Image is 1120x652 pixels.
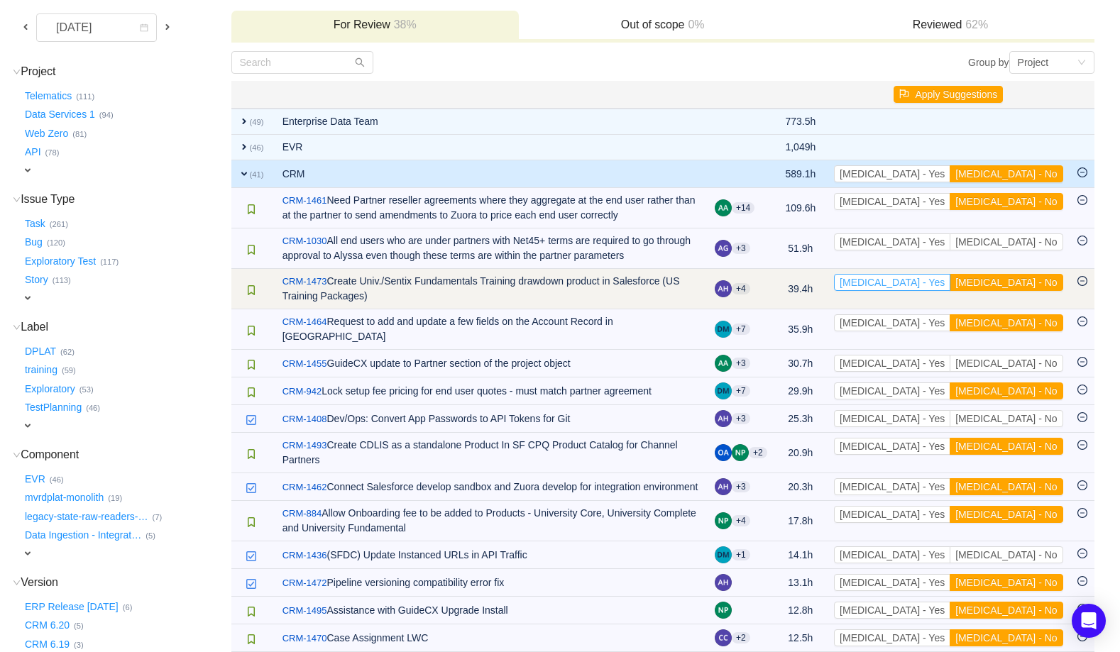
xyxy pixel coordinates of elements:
i: icon: minus-circle [1077,236,1087,245]
img: 10615 [246,516,257,528]
small: (261) [50,220,68,228]
span: expand [238,116,250,127]
button: [MEDICAL_DATA] - No [950,506,1063,523]
span: expand [238,141,250,153]
img: 10618 [246,414,257,426]
i: icon: minus-circle [1077,276,1087,286]
a: CRM-1462 [282,480,327,494]
td: Case Assignment LWC [275,624,708,652]
button: [MEDICAL_DATA] - Yes [834,506,950,523]
img: AH [715,410,732,427]
img: 10618 [246,482,257,494]
small: (94) [99,111,114,119]
td: 12.8h [774,597,828,624]
i: icon: minus-circle [1077,167,1087,177]
a: CRM-1455 [282,357,327,371]
aui-badge: +14 [732,202,754,214]
a: CRM-942 [282,385,322,399]
aui-badge: +3 [732,243,750,254]
small: (5) [146,531,155,540]
aui-badge: +4 [732,283,750,294]
button: [MEDICAL_DATA] - No [950,165,1063,182]
i: icon: minus-circle [1077,195,1087,205]
td: 14.1h [774,541,828,569]
small: (3) [74,641,84,649]
button: [MEDICAL_DATA] - No [950,602,1063,619]
button: Story [22,269,53,292]
button: [MEDICAL_DATA] - No [950,382,1063,399]
span: expand [22,165,33,176]
img: 10615 [246,204,257,215]
h3: For Review [238,18,512,32]
button: [MEDICAL_DATA] - Yes [834,314,950,331]
button: API [22,141,45,164]
a: CRM-1461 [282,194,327,208]
div: Open Intercom Messenger [1072,604,1106,638]
button: [MEDICAL_DATA] - No [950,574,1063,591]
a: CRM-1495 [282,604,327,618]
button: [MEDICAL_DATA] - No [950,314,1063,331]
td: EVR [275,135,708,160]
img: AG [715,240,732,257]
i: icon: down [13,324,21,331]
button: Task [22,212,50,235]
aui-badge: +4 [732,515,750,526]
td: Connect Salesforce develop sandbox and Zuora develop for integration environment [275,473,708,501]
button: [MEDICAL_DATA] - No [950,438,1063,455]
img: NP [732,444,749,461]
button: [MEDICAL_DATA] - Yes [834,410,950,427]
img: 10615 [246,387,257,398]
button: Web Zero [22,122,72,145]
img: 10618 [246,551,257,562]
a: CRM-884 [282,507,322,521]
td: Dev/Ops: Convert App Passwords to API Tokens for Git [275,405,708,433]
td: Request to add and update a few fields on the Account Record in [GEOGRAPHIC_DATA] [275,309,708,350]
i: icon: down [13,579,21,587]
span: expand [238,168,250,179]
button: [MEDICAL_DATA] - No [950,478,1063,495]
td: 35.9h [774,309,828,350]
a: CRM-1436 [282,548,327,563]
td: 109.6h [774,188,828,228]
aui-badge: +2 [732,632,750,643]
img: 10615 [246,634,257,645]
button: [MEDICAL_DATA] - Yes [834,574,950,591]
h3: Reviewed [813,18,1087,32]
button: [MEDICAL_DATA] - No [950,233,1063,250]
td: 39.4h [774,269,828,309]
i: icon: minus-circle [1077,412,1087,422]
button: [MEDICAL_DATA] - Yes [834,438,950,455]
aui-badge: +1 [732,549,750,560]
img: DM [715,546,732,563]
a: CRM-1470 [282,631,327,646]
td: 13.1h [774,569,828,597]
td: Assistance with GuideCX Upgrade Install [275,597,708,624]
button: [MEDICAL_DATA] - Yes [834,233,950,250]
small: (120) [47,238,65,247]
i: icon: down [13,196,21,204]
td: 20.3h [774,473,828,501]
button: [MEDICAL_DATA] - Yes [834,274,950,291]
td: 589.1h [774,160,828,188]
td: 30.7h [774,350,828,377]
img: 10615 [246,244,257,255]
a: CRM-1464 [282,315,327,329]
h3: Component [22,448,230,462]
i: icon: minus-circle [1077,576,1087,586]
aui-badge: +3 [732,358,750,369]
i: icon: minus-circle [1077,316,1087,326]
small: (81) [72,130,87,138]
button: Exploratory Test [22,250,100,272]
td: 29.9h [774,377,828,405]
small: (46) [250,143,264,152]
img: NP [715,512,732,529]
h3: Project [22,65,230,79]
small: (113) [53,276,71,284]
img: NP [715,602,732,619]
button: [MEDICAL_DATA] - Yes [834,355,950,372]
td: Create Univ./Sentix Fundamentals Training drawdown product in Salesforce (US Training Packages) [275,269,708,309]
i: icon: minus-circle [1077,440,1087,450]
small: (59) [62,366,76,375]
img: AA [715,355,732,372]
small: (6) [123,603,133,612]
